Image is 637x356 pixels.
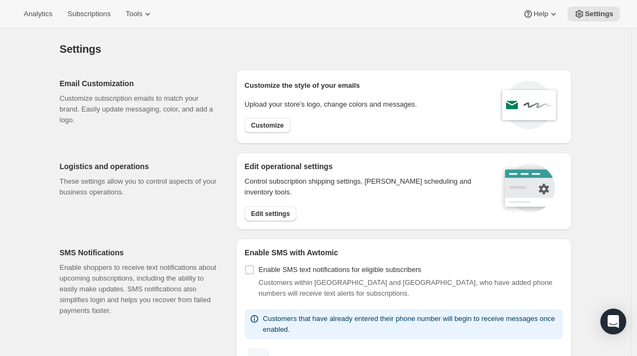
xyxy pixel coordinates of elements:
[61,6,117,22] button: Subscriptions
[67,10,110,18] span: Subscriptions
[24,10,52,18] span: Analytics
[245,80,360,91] p: Customize the style of your emails
[245,176,486,198] p: Control subscription shipping settings, [PERSON_NAME] scheduling and inventory tools.
[263,313,559,335] p: Customers that have already entered their phone number will begin to receive messages once enabled.
[60,93,219,125] p: Customize subscription emails to match your brand. Easily update messaging, color, and add a logo.
[60,262,219,316] p: Enable shoppers to receive text notifications about upcoming subscriptions, including the ability...
[251,121,284,130] span: Customize
[60,161,219,172] h2: Logistics and operations
[259,278,552,297] span: Customers within [GEOGRAPHIC_DATA] and [GEOGRAPHIC_DATA], who have added phone numbers will recei...
[585,10,613,18] span: Settings
[245,118,290,133] button: Customize
[17,6,59,22] button: Analytics
[600,309,626,334] div: Open Intercom Messenger
[60,176,219,198] p: These settings allow you to control aspects of your business operations.
[60,247,219,258] h2: SMS Notifications
[245,206,296,221] button: Edit settings
[60,43,101,55] span: Settings
[245,161,486,172] h2: Edit operational settings
[245,247,563,258] h2: Enable SMS with Awtomic
[119,6,160,22] button: Tools
[60,78,219,89] h2: Email Customization
[251,210,290,218] span: Edit settings
[126,10,142,18] span: Tools
[516,6,565,22] button: Help
[534,10,548,18] span: Help
[567,6,620,22] button: Settings
[259,266,421,274] span: Enable SMS text notifications for eligible subscribers
[245,99,417,110] p: Upload your store’s logo, change colors and messages.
